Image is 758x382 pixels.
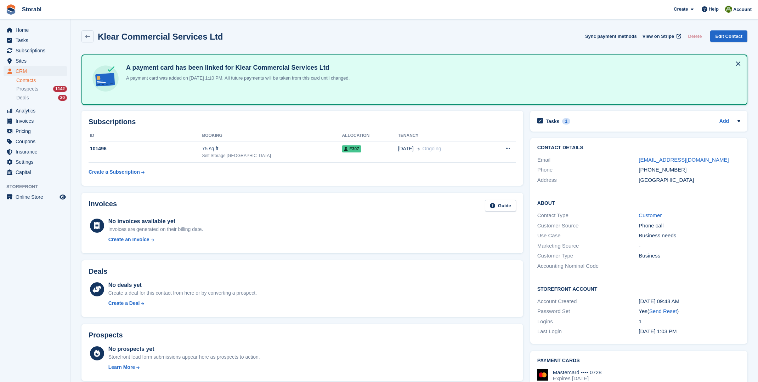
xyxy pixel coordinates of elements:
h2: Contact Details [537,145,740,151]
div: Yes [639,307,740,316]
div: Create a Subscription [89,168,140,176]
a: menu [4,46,67,56]
a: menu [4,66,67,76]
img: stora-icon-8386f47178a22dfd0bd8f6a31ec36ba5ce8667c1dd55bd0f319d3a0aa187defe.svg [6,4,16,15]
span: Sites [16,56,58,66]
span: Prospects [16,86,38,92]
div: Logins [537,318,639,326]
div: No prospects yet [108,345,260,353]
div: Customer Source [537,222,639,230]
span: Help [709,6,719,13]
div: Last Login [537,328,639,336]
div: Customer Type [537,252,639,260]
a: Customer [639,212,662,218]
div: Expires [DATE] [553,375,602,382]
div: Contact Type [537,212,639,220]
a: menu [4,25,67,35]
span: Home [16,25,58,35]
th: Tenancy [398,130,486,141]
div: 1142 [53,86,67,92]
span: View on Stripe [643,33,674,40]
a: Storabl [19,4,44,15]
span: Pricing [16,126,58,136]
a: Guide [485,200,516,212]
span: Online Store [16,192,58,202]
a: Preview store [58,193,67,201]
h4: A payment card has been linked for Klear Commercial Services Ltd [123,64,350,72]
time: 2025-08-20 12:03:20 UTC [639,328,677,334]
div: Phone [537,166,639,174]
div: Marketing Source [537,242,639,250]
a: menu [4,167,67,177]
div: Password Set [537,307,639,316]
span: F307 [342,145,361,152]
div: Address [537,176,639,184]
span: [DATE] [398,145,414,152]
span: Deals [16,94,29,101]
h2: Tasks [546,118,560,125]
div: Business [639,252,740,260]
div: Storefront lead form submissions appear here as prospects to action. [108,353,260,361]
a: menu [4,147,67,157]
a: menu [4,116,67,126]
span: Storefront [6,183,70,190]
div: Business needs [639,232,740,240]
h2: Payment cards [537,358,740,364]
div: Self Storage [GEOGRAPHIC_DATA] [202,152,342,159]
div: Create an Invoice [108,236,149,243]
div: 1 [562,118,570,125]
a: menu [4,137,67,146]
div: [DATE] 09:48 AM [639,297,740,306]
a: Create a Deal [108,300,257,307]
div: 75 sq ft [202,145,342,152]
div: Phone call [639,222,740,230]
div: Learn More [108,364,135,371]
span: Capital [16,167,58,177]
h2: About [537,199,740,206]
div: [PHONE_NUMBER] [639,166,740,174]
th: Allocation [342,130,398,141]
div: Account Created [537,297,639,306]
h2: Deals [89,267,107,276]
div: Email [537,156,639,164]
div: Accounting Nominal Code [537,262,639,270]
a: menu [4,56,67,66]
a: menu [4,157,67,167]
span: ( ) [647,308,679,314]
a: menu [4,192,67,202]
div: 1 [639,318,740,326]
div: 30 [58,95,67,101]
span: Tasks [16,35,58,45]
button: Delete [685,30,705,42]
th: Booking [202,130,342,141]
a: Create a Subscription [89,166,145,179]
p: A payment card was added on [DATE] 1:10 PM. All future payments will be taken from this card unti... [123,75,350,82]
a: Edit Contact [710,30,747,42]
div: No deals yet [108,281,257,289]
div: Mastercard •••• 0728 [553,369,602,376]
div: [GEOGRAPHIC_DATA] [639,176,740,184]
a: [EMAIL_ADDRESS][DOMAIN_NAME] [639,157,729,163]
span: Invoices [16,116,58,126]
span: Account [733,6,752,13]
a: Create an Invoice [108,236,203,243]
h2: Storefront Account [537,285,740,292]
span: CRM [16,66,58,76]
span: Analytics [16,106,58,116]
span: Settings [16,157,58,167]
h2: Subscriptions [89,118,516,126]
a: menu [4,126,67,136]
a: menu [4,35,67,45]
a: Deals 30 [16,94,67,102]
h2: Prospects [89,331,123,339]
div: - [639,242,740,250]
button: Sync payment methods [585,30,637,42]
h2: Klear Commercial Services Ltd [98,32,223,41]
div: 101496 [89,145,202,152]
a: Learn More [108,364,260,371]
div: Invoices are generated on their billing date. [108,226,203,233]
div: Create a Deal [108,300,140,307]
a: Contacts [16,77,67,84]
span: Ongoing [423,146,441,151]
a: menu [4,106,67,116]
